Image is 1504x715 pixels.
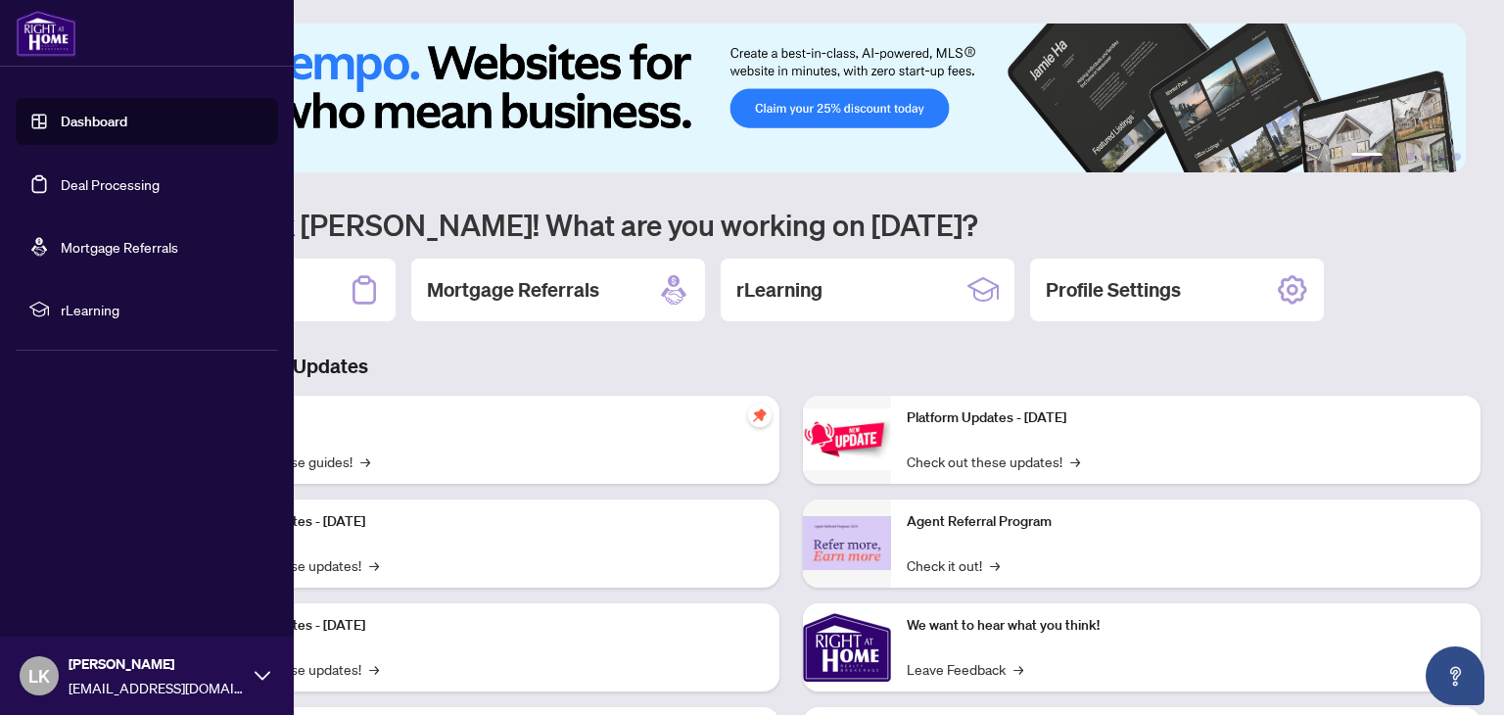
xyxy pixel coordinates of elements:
button: 4 [1422,153,1430,161]
img: Platform Updates - June 23, 2025 [803,408,891,470]
span: → [1013,658,1023,680]
p: Platform Updates - [DATE] [206,615,764,637]
a: Check it out!→ [907,554,1000,576]
button: 2 [1390,153,1398,161]
button: 1 [1351,153,1383,161]
button: 5 [1437,153,1445,161]
p: Agent Referral Program [907,511,1465,533]
p: Platform Updates - [DATE] [907,407,1465,429]
h3: Brokerage & Industry Updates [102,353,1480,380]
button: 3 [1406,153,1414,161]
h2: Profile Settings [1046,276,1181,304]
img: logo [16,10,76,57]
button: 6 [1453,153,1461,161]
a: Leave Feedback→ [907,658,1023,680]
span: → [369,554,379,576]
span: rLearning [61,299,264,320]
a: Mortgage Referrals [61,238,178,256]
h2: rLearning [736,276,822,304]
h2: Mortgage Referrals [427,276,599,304]
span: → [369,658,379,680]
span: [PERSON_NAME] [69,653,245,675]
img: Slide 0 [102,24,1466,172]
span: pushpin [748,404,772,427]
img: We want to hear what you think! [803,603,891,691]
span: → [360,451,370,472]
button: Open asap [1426,646,1484,705]
a: Deal Processing [61,175,160,193]
a: Check out these updates!→ [907,451,1080,472]
a: Dashboard [61,113,127,130]
h1: Welcome back [PERSON_NAME]! What are you working on [DATE]? [102,206,1480,243]
span: [EMAIL_ADDRESS][DOMAIN_NAME] [69,677,245,698]
p: We want to hear what you think! [907,615,1465,637]
p: Platform Updates - [DATE] [206,511,764,533]
img: Agent Referral Program [803,516,891,570]
span: → [1070,451,1080,472]
span: → [990,554,1000,576]
span: LK [28,662,50,690]
p: Self-Help [206,407,764,429]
